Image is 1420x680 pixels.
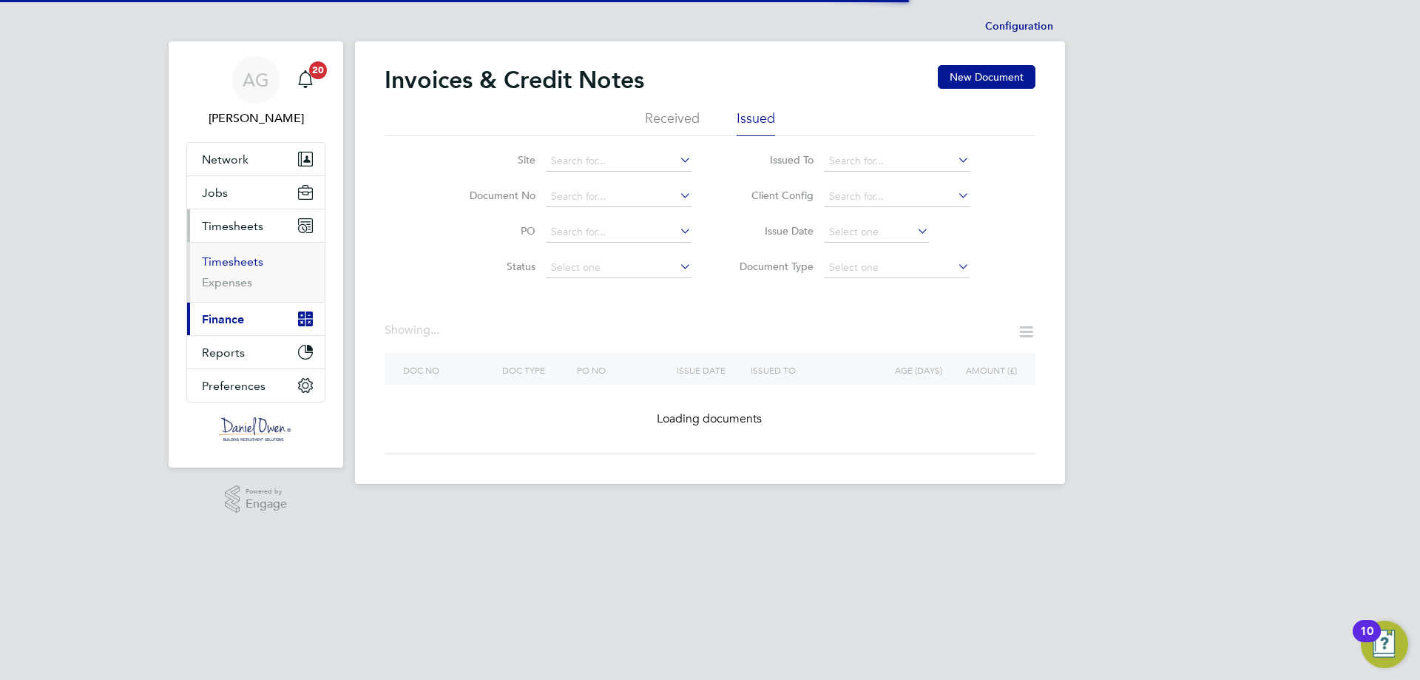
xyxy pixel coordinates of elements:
[202,219,263,233] span: Timesheets
[202,346,245,360] span: Reports
[187,176,325,209] button: Jobs
[728,260,814,273] label: Document Type
[824,186,970,207] input: Search for...
[202,379,266,393] span: Preferences
[824,257,970,278] input: Select one
[737,110,775,136] li: Issued
[246,485,287,498] span: Powered by
[546,257,692,278] input: Select one
[202,312,244,326] span: Finance
[430,323,439,337] span: ...
[219,417,293,441] img: danielowen-logo-retina.png
[309,61,327,79] span: 20
[243,70,269,90] span: AG
[225,485,288,514] a: Powered byEngage
[728,153,814,166] label: Issued To
[202,255,263,269] a: Timesheets
[187,209,325,242] button: Timesheets
[728,189,814,202] label: Client Config
[202,186,228,200] span: Jobs
[246,498,287,511] span: Engage
[1361,621,1408,668] button: Open Resource Center, 10 new notifications
[450,153,535,166] label: Site
[385,323,442,338] div: Showing
[202,152,248,166] span: Network
[824,222,929,243] input: Select one
[1360,631,1373,650] div: 10
[187,336,325,368] button: Reports
[645,110,700,136] li: Received
[546,186,692,207] input: Search for...
[187,143,325,175] button: Network
[385,65,644,95] h2: Invoices & Credit Notes
[202,275,252,289] a: Expenses
[186,110,325,127] span: Amy Garcia
[450,224,535,238] label: PO
[546,222,692,243] input: Search for...
[450,260,535,273] label: Status
[186,56,325,127] a: AG[PERSON_NAME]
[938,65,1035,89] button: New Document
[291,56,320,104] a: 20
[187,369,325,402] button: Preferences
[169,41,343,468] nav: Main navigation
[985,12,1053,41] li: Configuration
[450,189,535,202] label: Document No
[187,242,325,302] div: Timesheets
[186,417,325,441] a: Go to home page
[728,224,814,238] label: Issue Date
[187,303,325,335] button: Finance
[824,151,970,172] input: Search for...
[546,151,692,172] input: Search for...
